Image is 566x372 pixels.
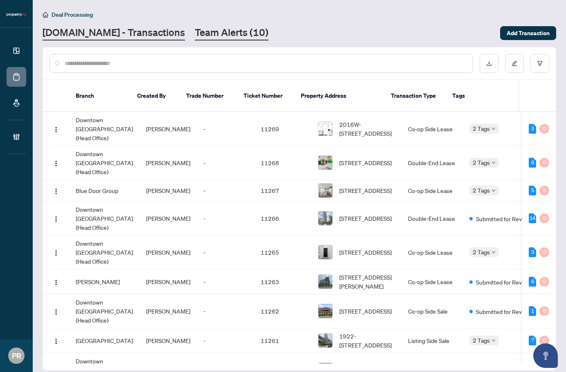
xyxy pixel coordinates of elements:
[473,158,490,167] span: 2 Tags
[50,156,63,169] button: Logo
[401,294,463,328] td: Co-op Side Sale
[384,80,446,112] th: Transaction Type
[401,328,463,353] td: Listing Side Sale
[401,112,463,146] td: Co-op Side Lease
[401,202,463,235] td: Double-End Lease
[7,12,26,17] img: logo
[294,80,384,112] th: Property Address
[492,188,496,193] span: down
[492,338,496,343] span: down
[339,186,392,195] span: [STREET_ADDRESS]
[50,212,63,225] button: Logo
[254,269,311,294] td: 11263
[52,11,93,18] span: Deal Processing
[339,214,392,223] span: [STREET_ADDRESS]
[473,186,490,195] span: 2 Tags
[476,214,529,223] span: Submitted for Review
[146,159,190,166] span: [PERSON_NAME]
[539,247,549,257] div: 0
[50,275,63,288] button: Logo
[197,269,254,294] td: -
[146,125,190,132] span: [PERSON_NAME]
[339,273,395,291] span: [STREET_ADDRESS][PERSON_NAME]
[146,215,190,222] span: [PERSON_NAME]
[254,202,311,235] td: 11266
[339,332,395,350] span: 1922-[STREET_ADDRESS]
[318,211,332,225] img: thumbnail-img
[53,160,59,167] img: Logo
[50,122,63,135] button: Logo
[318,184,332,197] img: thumbnail-img
[318,304,332,318] img: thumbnail-img
[486,61,492,66] span: download
[473,336,490,345] span: 2 Tags
[401,269,463,294] td: Co-op Side Lease
[318,275,332,289] img: thumbnail-img
[539,277,549,287] div: 0
[401,235,463,269] td: Co-op Side Lease
[146,307,190,315] span: [PERSON_NAME]
[254,112,311,146] td: 11269
[53,279,59,286] img: Logo
[529,277,536,287] div: 6
[533,343,558,368] button: Open asap
[480,54,498,73] button: download
[473,247,490,257] span: 2 Tags
[476,307,529,316] span: Submitted for Review
[318,245,332,259] img: thumbnail-img
[529,213,536,223] div: 14
[50,305,63,318] button: Logo
[146,249,190,256] span: [PERSON_NAME]
[539,124,549,134] div: 0
[539,336,549,345] div: 0
[69,80,131,112] th: Branch
[180,80,237,112] th: Trade Number
[12,350,21,361] span: PR
[197,328,254,353] td: -
[197,146,254,180] td: -
[318,334,332,347] img: thumbnail-img
[50,184,63,197] button: Logo
[43,12,48,18] span: home
[146,337,190,344] span: [PERSON_NAME]
[69,202,140,235] td: Downtown [GEOGRAPHIC_DATA] (Head Office)
[529,306,536,316] div: 1
[53,216,59,222] img: Logo
[505,54,524,73] button: edit
[476,278,529,287] span: Submitted for Review
[530,54,549,73] button: filter
[529,247,536,257] div: 3
[237,80,294,112] th: Ticket Number
[507,27,550,40] span: Add Transaction
[512,61,517,66] span: edit
[53,338,59,345] img: Logo
[254,328,311,353] td: 11261
[69,146,140,180] td: Downtown [GEOGRAPHIC_DATA] (Head Office)
[53,309,59,315] img: Logo
[69,112,140,146] td: Downtown [GEOGRAPHIC_DATA] (Head Office)
[146,278,190,285] span: [PERSON_NAME]
[537,61,543,66] span: filter
[146,187,190,194] span: [PERSON_NAME]
[401,146,463,180] td: Double-End Lease
[254,235,311,269] td: 11265
[539,158,549,168] div: 0
[69,180,140,202] td: Blue Door Group
[50,246,63,259] button: Logo
[197,294,254,328] td: -
[529,158,536,168] div: 6
[529,186,536,195] div: 5
[339,120,395,138] span: 2016W-[STREET_ADDRESS]
[318,156,332,170] img: thumbnail-img
[529,336,536,345] div: 7
[339,248,392,257] span: [STREET_ADDRESS]
[197,180,254,202] td: -
[492,127,496,131] span: down
[195,26,268,40] a: Team Alerts (10)
[254,180,311,202] td: 11267
[446,80,519,112] th: Tags
[254,294,311,328] td: 11262
[69,328,140,353] td: [GEOGRAPHIC_DATA]
[339,307,392,316] span: [STREET_ADDRESS]
[401,180,463,202] td: Co-op Side Lease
